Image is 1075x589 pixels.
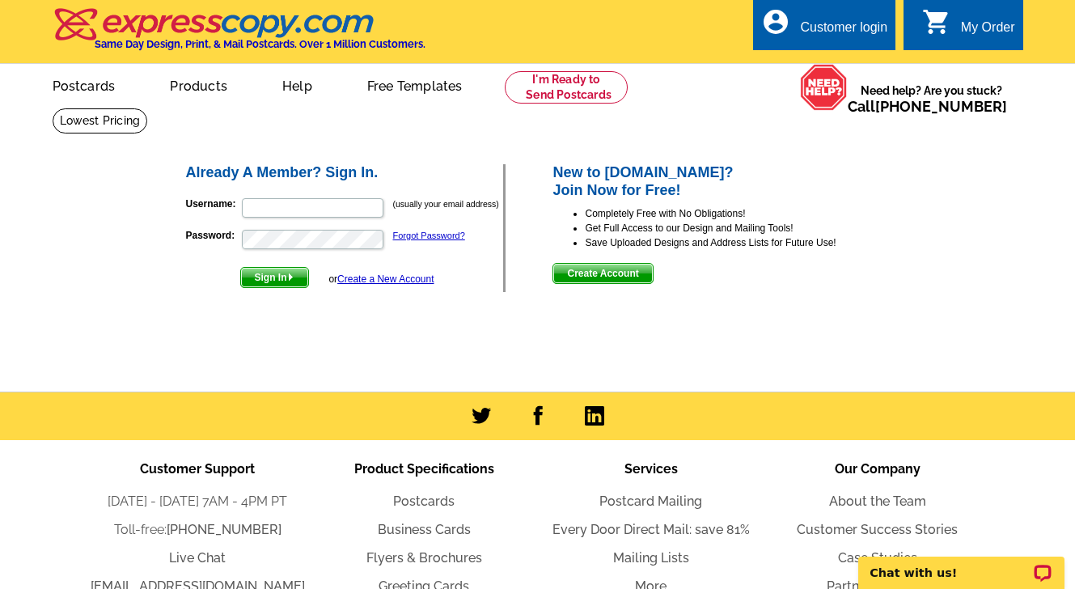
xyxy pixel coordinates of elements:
[169,550,226,566] a: Live Chat
[167,522,281,537] a: [PHONE_NUMBER]
[800,20,887,43] div: Customer login
[961,20,1015,43] div: My Order
[797,522,958,537] a: Customer Success Stories
[552,263,653,284] button: Create Account
[761,18,887,38] a: account_circle Customer login
[553,264,652,283] span: Create Account
[848,538,1075,589] iframe: LiveChat chat widget
[922,7,951,36] i: shopping_cart
[835,461,921,477] span: Our Company
[761,7,790,36] i: account_circle
[186,228,240,243] label: Password:
[256,66,338,104] a: Help
[585,206,891,221] li: Completely Free with No Obligations!
[552,522,750,537] a: Every Door Direct Mail: save 81%
[624,461,678,477] span: Services
[613,550,689,566] a: Mailing Lists
[140,461,255,477] span: Customer Support
[378,522,471,537] a: Business Cards
[922,18,1015,38] a: shopping_cart My Order
[241,268,308,287] span: Sign In
[829,494,926,509] a: About the Team
[287,273,294,281] img: button-next-arrow-white.png
[341,66,489,104] a: Free Templates
[240,267,309,288] button: Sign In
[875,98,1007,115] a: [PHONE_NUMBER]
[585,221,891,235] li: Get Full Access to our Design and Mailing Tools!
[838,550,917,566] a: Case Studies
[800,64,848,111] img: help
[393,199,499,209] small: (usually your email address)
[328,272,434,286] div: or
[84,492,311,511] li: [DATE] - [DATE] 7AM - 4PM PT
[186,197,240,211] label: Username:
[848,98,1007,115] span: Call
[585,235,891,250] li: Save Uploaded Designs and Address Lists for Future Use!
[599,494,702,509] a: Postcard Mailing
[393,231,465,240] a: Forgot Password?
[186,164,504,182] h2: Already A Member? Sign In.
[337,273,434,285] a: Create a New Account
[848,83,1015,115] span: Need help? Are you stuck?
[144,66,253,104] a: Products
[84,520,311,540] li: Toll-free:
[354,461,494,477] span: Product Specifications
[393,494,455,509] a: Postcards
[552,164,891,199] h2: New to [DOMAIN_NAME]? Join Now for Free!
[27,66,142,104] a: Postcards
[366,550,482,566] a: Flyers & Brochures
[95,38,425,50] h4: Same Day Design, Print, & Mail Postcards. Over 1 Million Customers.
[53,19,425,50] a: Same Day Design, Print, & Mail Postcards. Over 1 Million Customers.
